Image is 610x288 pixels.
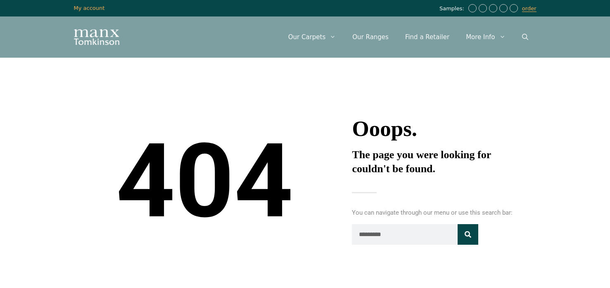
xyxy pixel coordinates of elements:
span: Samples: [439,5,466,12]
a: Our Carpets [280,25,344,49]
a: More Info [458,25,513,49]
nav: Primary [280,25,536,49]
a: My account [74,5,105,11]
a: order [522,5,536,12]
a: Find a Retailer [397,25,458,49]
h3: The page you were looking for couldn't be found. [352,148,528,176]
a: Open Search Bar [514,25,536,49]
a: Our Ranges [344,25,397,49]
h2: Ooops. [352,118,528,140]
p: You can navigate through our menu or use this search bar: [352,210,528,216]
img: Manx Tomkinson [74,29,119,45]
p: 404 [82,130,328,233]
button: Search [458,224,478,245]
